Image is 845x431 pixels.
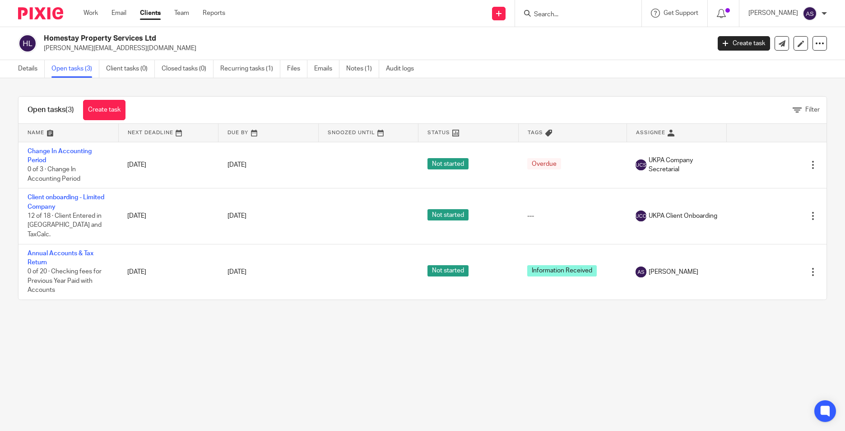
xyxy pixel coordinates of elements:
[427,158,469,169] span: Not started
[649,211,717,220] span: UKPA Client Onboarding
[227,162,246,168] span: [DATE]
[427,130,450,135] span: Status
[287,60,307,78] a: Files
[227,269,246,275] span: [DATE]
[18,60,45,78] a: Details
[636,267,646,277] img: svg%3E
[83,100,125,120] a: Create task
[28,105,74,115] h1: Open tasks
[527,211,617,220] div: ---
[649,156,717,174] span: UKPA Company Secretarial
[227,213,246,219] span: [DATE]
[803,6,817,21] img: svg%3E
[328,130,375,135] span: Snoozed Until
[427,209,469,220] span: Not started
[28,148,92,164] a: Change In Accounting Period
[427,265,469,276] span: Not started
[140,9,161,18] a: Clients
[748,9,798,18] p: [PERSON_NAME]
[528,130,543,135] span: Tags
[533,11,614,19] input: Search
[636,159,646,170] img: svg%3E
[664,10,698,16] span: Get Support
[636,211,646,221] img: svg%3E
[106,60,155,78] a: Client tasks (0)
[527,158,561,169] span: Overdue
[18,34,37,53] img: svg%3E
[28,213,102,238] span: 12 of 18 · Client Entered in [GEOGRAPHIC_DATA] and TaxCalc.
[118,244,218,300] td: [DATE]
[44,44,704,53] p: [PERSON_NAME][EMAIL_ADDRESS][DOMAIN_NAME]
[118,188,218,244] td: [DATE]
[805,107,820,113] span: Filter
[84,9,98,18] a: Work
[28,269,102,294] span: 0 of 20 · Checking fees for Previous Year Paid with Accounts
[111,9,126,18] a: Email
[527,265,597,276] span: Information Received
[44,34,572,43] h2: Homestay Property Services Ltd
[51,60,99,78] a: Open tasks (3)
[28,166,80,182] span: 0 of 3 · Change In Accounting Period
[28,250,93,266] a: Annual Accounts & Tax Return
[346,60,379,78] a: Notes (1)
[65,106,74,113] span: (3)
[174,9,189,18] a: Team
[386,60,421,78] a: Audit logs
[162,60,214,78] a: Closed tasks (0)
[220,60,280,78] a: Recurring tasks (1)
[718,36,770,51] a: Create task
[118,142,218,188] td: [DATE]
[203,9,225,18] a: Reports
[314,60,339,78] a: Emails
[649,267,698,276] span: [PERSON_NAME]
[18,7,63,19] img: Pixie
[28,194,104,210] a: Client onboarding - Limited Company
